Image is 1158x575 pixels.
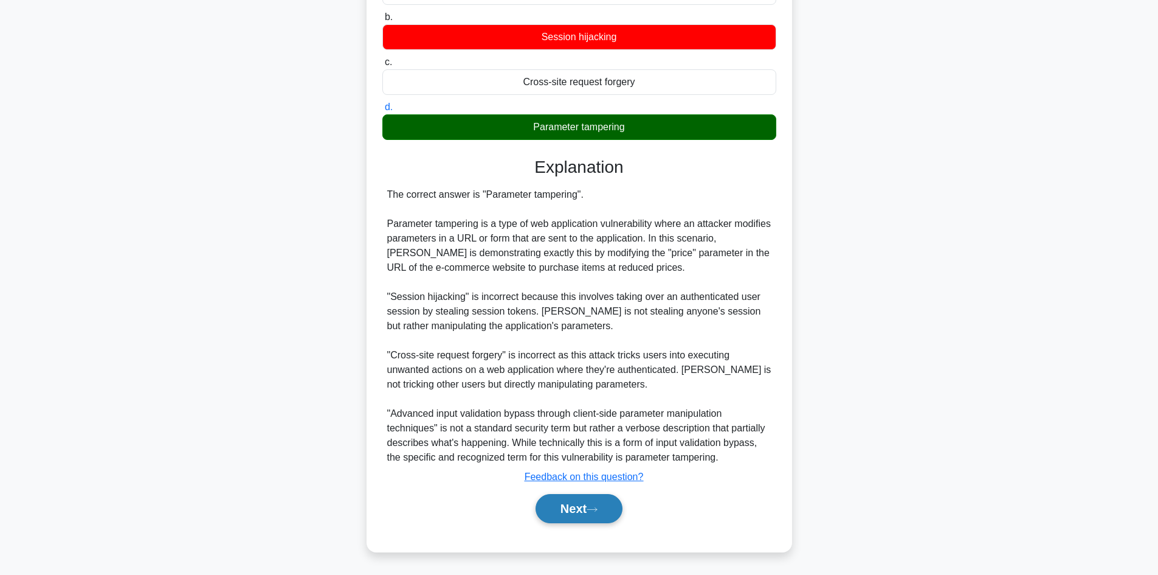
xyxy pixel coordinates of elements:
[385,57,392,67] span: c.
[536,494,622,523] button: Next
[382,69,776,95] div: Cross-site request forgery
[390,157,769,178] h3: Explanation
[385,12,393,22] span: b.
[385,102,393,112] span: d.
[382,114,776,140] div: Parameter tampering
[387,187,771,465] div: The correct answer is "Parameter tampering". Parameter tampering is a type of web application vul...
[382,24,776,50] div: Session hijacking
[525,472,644,482] a: Feedback on this question?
